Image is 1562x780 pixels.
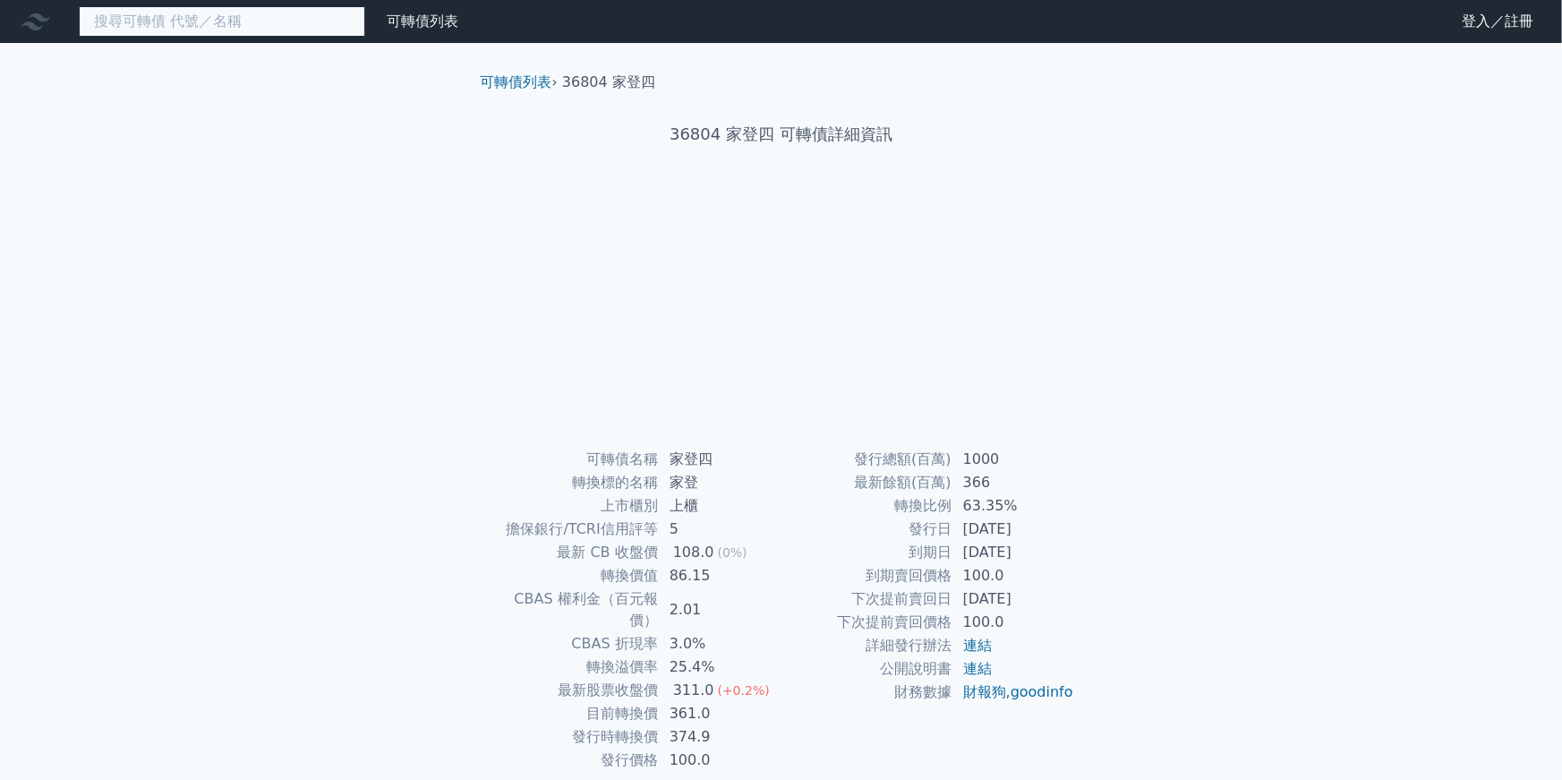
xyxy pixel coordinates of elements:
[952,564,1075,587] td: 100.0
[659,518,781,541] td: 5
[952,611,1075,634] td: 100.0
[952,518,1075,541] td: [DATE]
[488,587,659,632] td: CBAS 權利金（百元報價）
[659,749,781,772] td: 100.0
[1447,7,1548,36] a: 登入／註冊
[659,656,781,679] td: 25.4%
[659,564,781,587] td: 86.15
[952,494,1075,518] td: 63.35%
[488,749,659,772] td: 發行價格
[781,471,952,494] td: 最新餘額(百萬)
[488,632,659,656] td: CBAS 折現率
[466,122,1097,147] h1: 36804 家登四 可轉債詳細資訊
[781,657,952,681] td: 公開說明書
[952,681,1075,704] td: ,
[488,448,659,471] td: 可轉債名稱
[79,6,365,37] input: 搜尋可轉債 代號／名稱
[1472,694,1562,780] iframe: Chat Widget
[481,72,558,93] li: ›
[387,13,458,30] a: 可轉債列表
[488,471,659,494] td: 轉換標的名稱
[659,471,781,494] td: 家登
[659,587,781,632] td: 2.01
[659,632,781,656] td: 3.0%
[781,681,952,704] td: 財務數據
[488,541,659,564] td: 最新 CB 收盤價
[718,683,770,698] span: (+0.2%)
[963,660,992,677] a: 連結
[781,448,952,471] td: 發行總額(百萬)
[488,702,659,725] td: 目前轉換價
[1011,683,1073,700] a: goodinfo
[481,73,552,90] a: 可轉債列表
[952,448,1075,471] td: 1000
[659,448,781,471] td: 家登四
[952,587,1075,611] td: [DATE]
[1472,694,1562,780] div: 聊天小工具
[718,545,747,560] span: (0%)
[562,72,655,93] li: 36804 家登四
[488,725,659,749] td: 發行時轉換價
[963,637,992,654] a: 連結
[781,587,952,611] td: 下次提前賣回日
[781,518,952,541] td: 發行日
[781,634,952,657] td: 詳細發行辦法
[659,494,781,518] td: 上櫃
[781,564,952,587] td: 到期賣回價格
[963,683,1006,700] a: 財報狗
[670,542,718,563] div: 108.0
[488,494,659,518] td: 上市櫃別
[952,471,1075,494] td: 366
[488,518,659,541] td: 擔保銀行/TCRI信用評等
[781,541,952,564] td: 到期日
[488,564,659,587] td: 轉換價值
[781,494,952,518] td: 轉換比例
[670,680,718,701] div: 311.0
[781,611,952,634] td: 下次提前賣回價格
[659,702,781,725] td: 361.0
[952,541,1075,564] td: [DATE]
[488,656,659,679] td: 轉換溢價率
[488,679,659,702] td: 最新股票收盤價
[659,725,781,749] td: 374.9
